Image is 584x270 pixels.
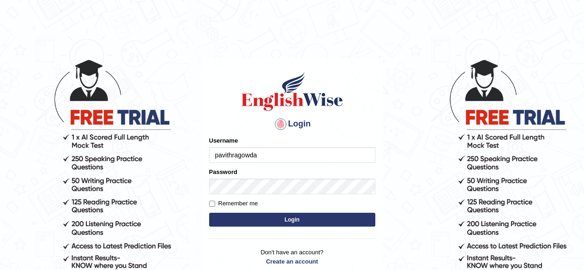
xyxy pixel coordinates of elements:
[209,168,237,176] label: Password
[240,71,345,112] img: Logo of English Wise sign in for intelligent practice with AI
[209,199,258,208] label: Remember me
[209,257,375,266] a: Create an account
[209,136,238,145] label: Username
[209,213,375,227] button: Login
[209,117,375,132] h4: Login
[209,201,215,207] input: Remember me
